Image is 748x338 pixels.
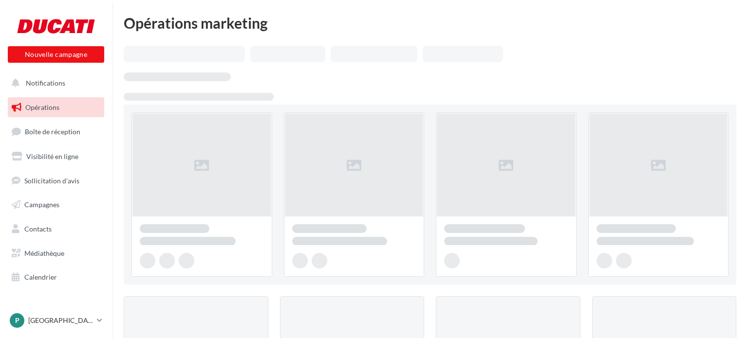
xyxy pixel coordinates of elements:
span: Visibilité en ligne [26,152,78,160]
a: P [GEOGRAPHIC_DATA] [8,311,104,330]
button: Notifications [6,73,102,93]
span: Calendrier [24,273,57,281]
div: Opérations marketing [124,16,736,30]
a: Sollicitation d'avis [6,171,106,191]
span: Sollicitation d'avis [24,176,79,184]
span: Notifications [26,79,65,87]
span: Médiathèque [24,249,64,257]
span: Contacts [24,225,52,233]
a: Calendrier [6,267,106,287]
a: Campagnes [6,195,106,215]
span: Boîte de réception [25,127,80,136]
span: Campagnes [24,200,59,209]
a: Opérations [6,97,106,118]
button: Nouvelle campagne [8,46,104,63]
a: Médiathèque [6,243,106,264]
a: Contacts [6,219,106,239]
span: Opérations [25,103,59,111]
span: P [15,316,19,325]
p: [GEOGRAPHIC_DATA] [28,316,93,325]
a: Boîte de réception [6,121,106,142]
a: Visibilité en ligne [6,146,106,167]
